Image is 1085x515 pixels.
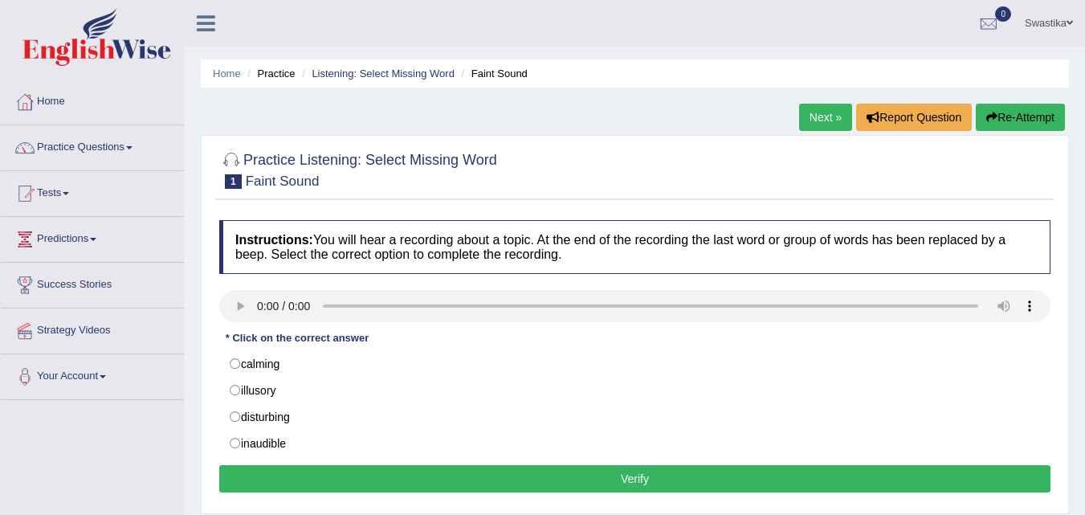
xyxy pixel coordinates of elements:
label: disturbing [219,403,1050,431]
a: Tests [1,171,184,211]
h2: Practice Listening: Select Missing Word [219,149,497,189]
a: Strategy Videos [1,309,184,349]
a: Success Stories [1,263,184,303]
label: calming [219,350,1050,378]
a: Home [213,67,241,80]
button: Re-Attempt [976,104,1065,131]
a: Listening: Select Missing Word [312,67,455,80]
a: Predictions [1,217,184,257]
button: Verify [219,465,1050,493]
h4: You will hear a recording about a topic. At the end of the recording the last word or group of wo... [219,220,1050,274]
small: Faint Sound [246,174,320,189]
div: * Click on the correct answer [219,330,375,345]
a: Practice Questions [1,125,184,166]
button: Report Question [856,104,972,131]
b: Instructions: [235,233,313,247]
span: 0 [995,6,1011,22]
li: Faint Sound [458,66,528,81]
a: Home [1,80,184,120]
li: Practice [243,66,295,81]
a: Your Account [1,354,184,394]
span: 1 [225,174,242,189]
a: Next » [799,104,852,131]
label: illusory [219,377,1050,404]
label: inaudible [219,430,1050,457]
